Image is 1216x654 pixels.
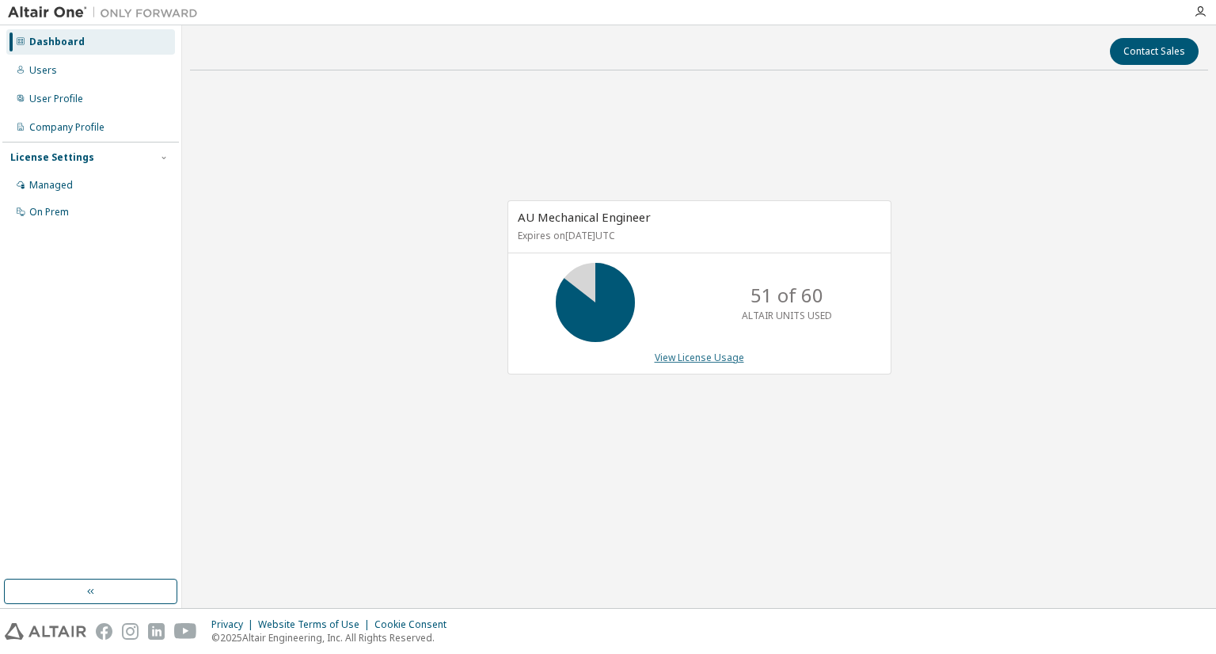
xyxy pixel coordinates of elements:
div: User Profile [29,93,83,105]
div: License Settings [10,151,94,164]
img: Altair One [8,5,206,21]
p: 51 of 60 [750,282,823,309]
div: Managed [29,179,73,192]
div: Users [29,64,57,77]
img: instagram.svg [122,623,139,640]
img: linkedin.svg [148,623,165,640]
img: facebook.svg [96,623,112,640]
div: Website Terms of Use [258,618,374,631]
p: ALTAIR UNITS USED [742,309,832,322]
div: Cookie Consent [374,618,456,631]
div: Dashboard [29,36,85,48]
a: View License Usage [655,351,744,364]
div: Privacy [211,618,258,631]
div: Company Profile [29,121,104,134]
p: © 2025 Altair Engineering, Inc. All Rights Reserved. [211,631,456,644]
p: Expires on [DATE] UTC [518,229,877,242]
span: AU Mechanical Engineer [518,209,651,225]
img: youtube.svg [174,623,197,640]
img: altair_logo.svg [5,623,86,640]
div: On Prem [29,206,69,219]
button: Contact Sales [1110,38,1199,65]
